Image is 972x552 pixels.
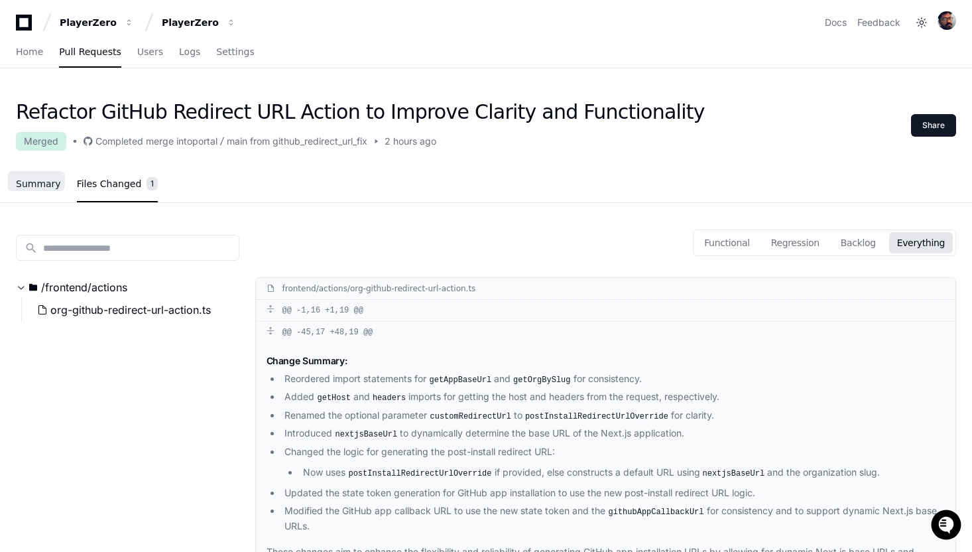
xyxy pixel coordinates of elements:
li: Modified the GitHub app callback URL to use the new state token and the for consistency and to su... [281,504,945,534]
span: org-github-redirect-url-action.ts [50,302,211,318]
code: nextjsBaseUrl [700,468,768,480]
img: 1736555170064-99ba0984-63c1-480f-8ee9-699278ef63ed [13,99,37,123]
div: frontend/actions/org-github-redirect-url-action.ts [282,283,476,294]
mat-icon: search [25,241,38,255]
div: Completed merge into [95,135,192,148]
span: Summary [16,180,61,188]
code: getOrgBySlug [511,374,573,386]
div: Welcome [13,53,241,74]
li: Introduced to dynamically determine the base URL of the Next.js application. [281,426,945,442]
li: Reordered import statements for and for consistency. [281,372,945,387]
button: Start new chat [225,103,241,119]
code: nextjsBaseUrl [332,429,400,441]
span: Settings [216,48,254,56]
code: getHost [314,392,353,404]
span: Pylon [132,139,160,149]
li: Now uses if provided, else constructs a default URL using and the organization slug. [299,465,945,481]
li: Renamed the optional parameter to for clarity. [281,408,945,424]
button: PlayerZero [54,11,139,34]
div: PlayerZero [162,16,219,29]
a: Powered byPylon [93,139,160,149]
div: @@ -45,17 +48,19 @@ [256,322,956,343]
button: Feedback [857,16,900,29]
code: postInstallRedirectUrlOverride [345,468,494,480]
span: Logs [179,48,200,56]
img: PlayerZero [13,13,40,40]
div: @@ -1,16 +1,19 @@ [256,300,956,321]
button: PlayerZero [156,11,241,34]
div: We're available if you need us! [45,112,168,123]
button: Share [911,114,956,137]
img: ACg8ocISMVgKtiax8Yt8eeI6AxnXMDdSHpOMOb1OfaQ6rnYaw2xKF4TO=s96-c [938,11,956,30]
button: Backlog [833,232,884,253]
code: customRedirectUrl [427,411,513,423]
span: Files Changed [77,180,142,188]
div: Start new chat [45,99,217,112]
code: githubAppCallbackUrl [605,506,706,518]
button: Everything [889,232,953,253]
h1: Refactor GitHub Redirect URL Action to Improve Clarity and Functionality [16,100,705,124]
a: Settings [216,37,254,68]
code: postInstallRedirectUrlOverride [522,411,671,423]
div: Merged [16,132,66,151]
li: Added and imports for getting the host and headers from the request, respectively. [281,389,945,405]
span: 1 [147,177,158,190]
span: 2 hours ago [385,135,436,148]
a: Home [16,37,43,68]
li: Updated the state token generation for GitHub app installation to use the new post-install redire... [281,486,945,501]
a: Users [137,37,163,68]
a: Logs [179,37,200,68]
li: Changed the logic for generating the post-install redirect URL: [281,445,945,480]
button: Functional [696,232,758,253]
span: /frontend/actions [41,279,127,295]
code: headers [370,392,408,404]
a: Docs [825,16,847,29]
span: Change Summary: [267,355,347,366]
span: Users [137,48,163,56]
span: Home [16,48,43,56]
a: Pull Requests [59,37,121,68]
div: main from github_redirect_url_fix [227,135,367,148]
div: PlayerZero [60,16,117,29]
button: Regression [763,232,827,253]
div: portal [192,135,217,148]
button: org-github-redirect-url-action.ts [32,298,231,322]
button: /frontend/actions [16,277,239,298]
svg: Directory [29,279,37,295]
iframe: Open customer support [930,508,965,544]
span: Pull Requests [59,48,121,56]
code: getAppBaseUrl [426,374,494,386]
